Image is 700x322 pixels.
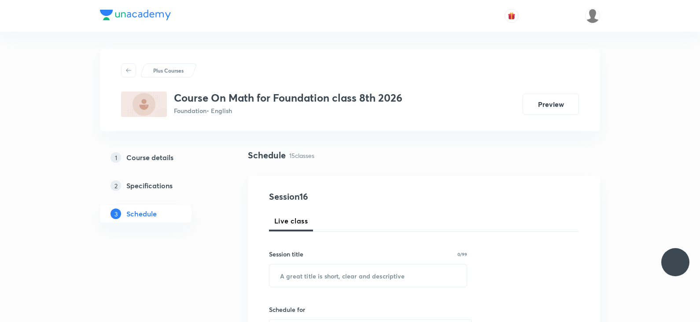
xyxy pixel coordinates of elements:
span: Live class [274,216,308,226]
h6: Schedule for [269,305,467,314]
img: avatar [508,12,516,20]
h6: Session title [269,249,303,259]
img: A7B46DA8-62F9-4525-935A-7977B59F4922_plus.png [121,91,167,117]
button: avatar [505,9,519,23]
p: 1 [111,152,121,163]
h5: Specifications [126,180,173,191]
h3: Course On Math for Foundation class 8th 2026 [174,91,402,104]
p: 0/99 [457,252,467,256]
p: Foundation • English [174,106,402,115]
h4: Session 16 [269,190,430,203]
img: Company Logo [100,10,171,20]
p: 15 classes [289,151,314,160]
a: 1Course details [100,149,220,166]
p: Plus Courses [153,66,184,74]
h4: Schedule [248,149,286,162]
img: Saniya Tarannum [585,8,600,23]
img: ttu [670,257,681,267]
h5: Course details [126,152,173,163]
button: Preview [523,94,579,115]
p: 3 [111,209,121,219]
p: 2 [111,180,121,191]
h5: Schedule [126,209,157,219]
a: Company Logo [100,10,171,22]
a: 2Specifications [100,177,220,194]
input: A great title is short, clear and descriptive [269,264,467,287]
